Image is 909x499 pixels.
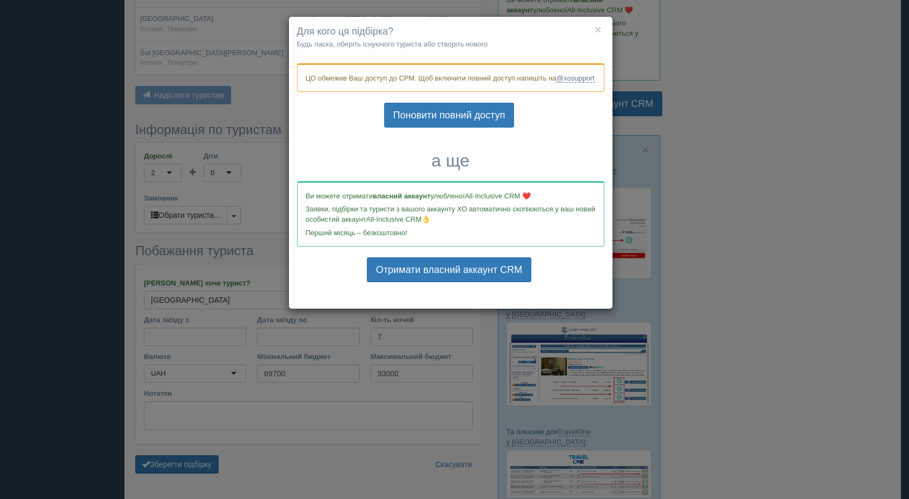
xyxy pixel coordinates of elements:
[556,74,594,83] a: @xosupport
[384,103,515,128] a: Поновити повний доступ
[306,228,596,238] p: Перший місяць – безкоштовно!
[367,257,531,282] a: Отримати власний аккаунт CRM
[297,151,604,170] h3: а ще
[306,204,596,224] p: Заявки, підбірки та туристи з вашого аккаунту ХО автоматично скопіюються у ваш новий особистий ак...
[297,63,604,92] div: ЦО обмежив Ваш доступ до СРМ. Щоб включити повний доступ напишіть на
[373,192,431,200] b: власний аккаунт
[465,192,531,200] span: All-Inclusive CRM ❤️
[366,215,431,223] span: All-Inclusive CRM👌
[595,24,601,35] button: ×
[297,39,604,49] p: Будь ласка, оберіть існуючого туриста або створіть нового
[306,191,596,201] p: Ви можете отримати улюбленої
[297,25,604,39] h4: Для кого ця підбірка?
